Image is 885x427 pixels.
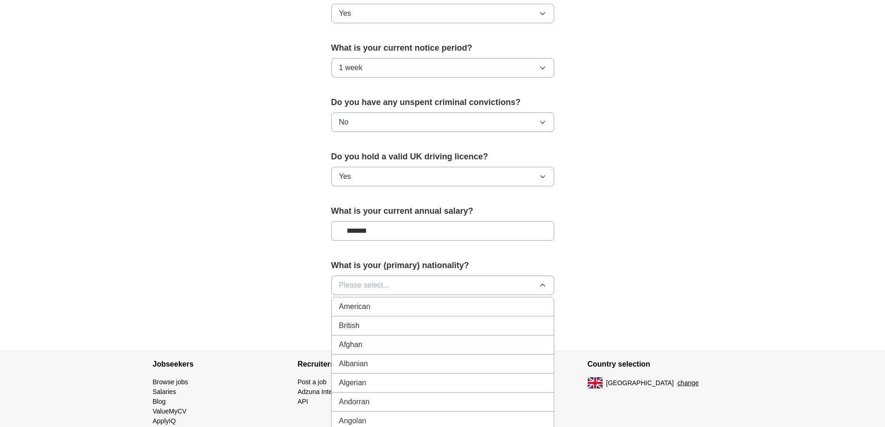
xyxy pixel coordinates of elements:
[298,378,327,386] a: Post a job
[298,398,308,405] a: API
[339,320,360,331] span: British
[331,167,554,186] button: Yes
[339,339,363,350] span: Afghan
[339,280,390,291] span: Please select...
[153,388,177,395] a: Salaries
[339,8,351,19] span: Yes
[677,378,699,388] button: change
[339,396,370,407] span: Andorran
[153,378,188,386] a: Browse jobs
[331,276,554,295] button: Please select...
[331,42,554,54] label: What is your current notice period?
[331,205,554,217] label: What is your current annual salary?
[331,58,554,78] button: 1 week
[153,398,166,405] a: Blog
[331,96,554,109] label: Do you have any unspent criminal convictions?
[339,377,367,388] span: Algerian
[339,301,371,312] span: American
[606,378,674,388] span: [GEOGRAPHIC_DATA]
[153,417,176,425] a: ApplyIQ
[588,377,603,388] img: UK flag
[339,415,367,427] span: Angolan
[339,358,368,369] span: Albanian
[298,388,354,395] a: Adzuna Intelligence
[331,151,554,163] label: Do you hold a valid UK driving licence?
[331,259,554,272] label: What is your (primary) nationality?
[588,351,733,377] h4: Country selection
[331,112,554,132] button: No
[339,62,363,73] span: 1 week
[331,4,554,23] button: Yes
[339,117,348,128] span: No
[339,171,351,182] span: Yes
[153,407,187,415] a: ValueMyCV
